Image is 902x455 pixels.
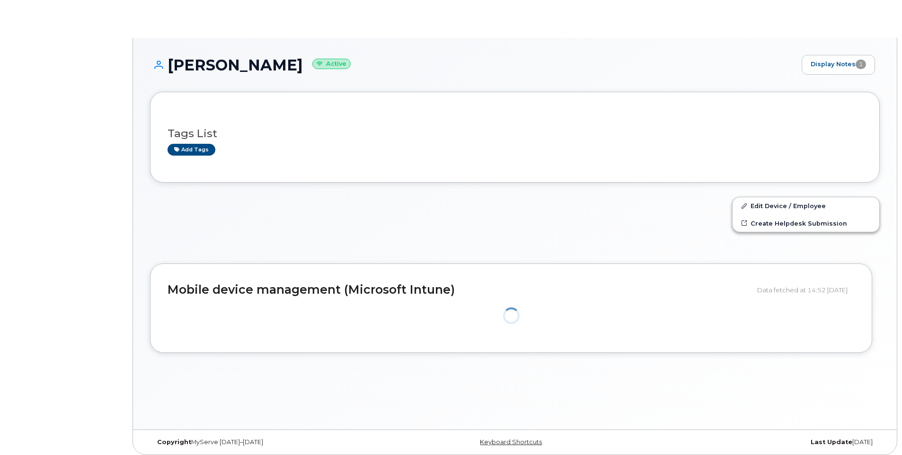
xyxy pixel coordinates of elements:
[150,57,797,73] h1: [PERSON_NAME]
[168,128,862,140] h3: Tags List
[757,281,855,299] div: Data fetched at 14:52 [DATE]
[733,197,879,214] a: Edit Device / Employee
[157,438,191,446] strong: Copyright
[168,144,215,156] a: Add tags
[150,438,393,446] div: MyServe [DATE]–[DATE]
[811,438,852,446] strong: Last Update
[637,438,880,446] div: [DATE]
[312,59,351,70] small: Active
[802,55,875,75] a: Display Notes1
[168,283,750,297] h2: Mobile device management (Microsoft Intune)
[856,60,866,69] span: 1
[733,215,879,232] a: Create Helpdesk Submission
[480,438,542,446] a: Keyboard Shortcuts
